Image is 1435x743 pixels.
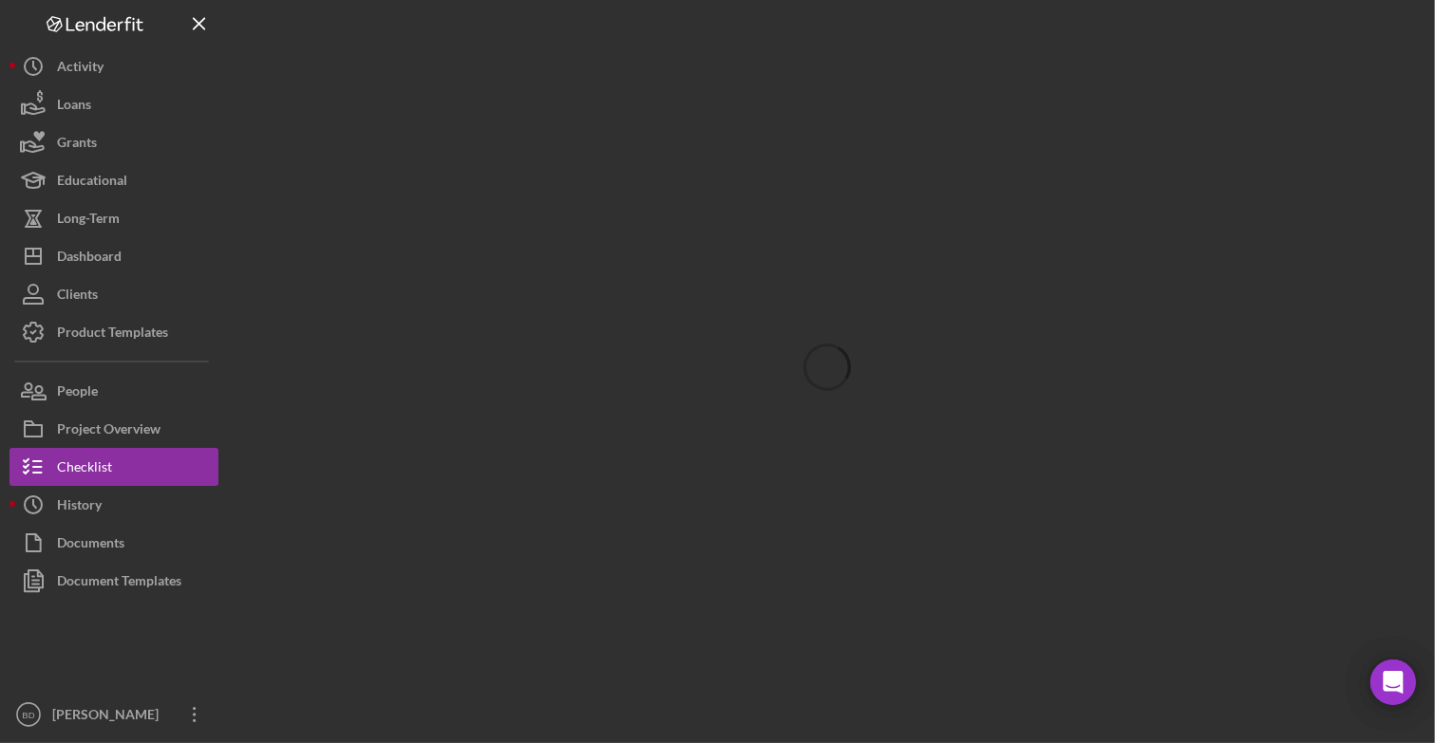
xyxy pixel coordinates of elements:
div: Clients [57,275,98,318]
button: Grants [9,123,218,161]
button: Loans [9,85,218,123]
div: Dashboard [57,237,122,280]
button: Dashboard [9,237,218,275]
button: Checklist [9,448,218,486]
button: Documents [9,524,218,562]
text: BD [22,710,34,720]
div: Checklist [57,448,112,491]
button: Educational [9,161,218,199]
button: History [9,486,218,524]
button: Product Templates [9,313,218,351]
div: Educational [57,161,127,204]
button: Activity [9,47,218,85]
button: BD[PERSON_NAME] [9,696,218,734]
div: People [57,372,98,415]
div: History [57,486,102,529]
div: Activity [57,47,104,90]
div: Open Intercom Messenger [1370,659,1416,705]
div: Project Overview [57,410,160,453]
div: [PERSON_NAME] [47,696,171,738]
div: Documents [57,524,124,567]
div: Document Templates [57,562,181,604]
div: Grants [57,123,97,166]
button: People [9,372,218,410]
div: Long-Term [57,199,120,242]
button: Long-Term [9,199,218,237]
button: Clients [9,275,218,313]
button: Project Overview [9,410,218,448]
button: Document Templates [9,562,218,600]
div: Product Templates [57,313,168,356]
div: Loans [57,85,91,128]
